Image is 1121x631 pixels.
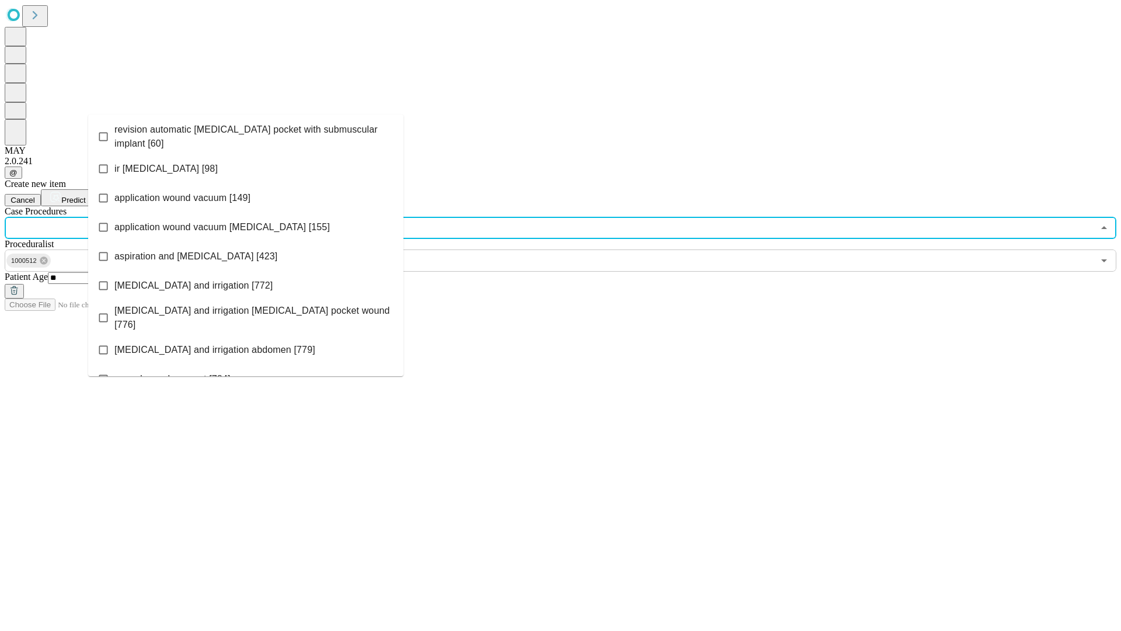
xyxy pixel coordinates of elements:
[5,179,66,189] span: Create new item
[114,372,231,386] span: wound vac placement [784]
[114,220,330,234] span: application wound vacuum [MEDICAL_DATA] [155]
[1096,220,1112,236] button: Close
[114,343,315,357] span: [MEDICAL_DATA] and irrigation abdomen [779]
[114,249,277,264] span: aspiration and [MEDICAL_DATA] [423]
[114,191,250,205] span: application wound vacuum [149]
[61,196,85,204] span: Predict
[114,162,218,176] span: ir [MEDICAL_DATA] [98]
[5,194,41,206] button: Cancel
[1096,252,1112,269] button: Open
[5,272,48,282] span: Patient Age
[5,239,54,249] span: Proceduralist
[5,206,67,216] span: Scheduled Procedure
[9,168,18,177] span: @
[5,156,1116,167] div: 2.0.241
[5,145,1116,156] div: MAY
[114,304,394,332] span: [MEDICAL_DATA] and irrigation [MEDICAL_DATA] pocket wound [776]
[6,254,51,268] div: 1000512
[5,167,22,179] button: @
[11,196,35,204] span: Cancel
[114,279,273,293] span: [MEDICAL_DATA] and irrigation [772]
[6,254,41,268] span: 1000512
[41,189,95,206] button: Predict
[114,123,394,151] span: revision automatic [MEDICAL_DATA] pocket with submuscular implant [60]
